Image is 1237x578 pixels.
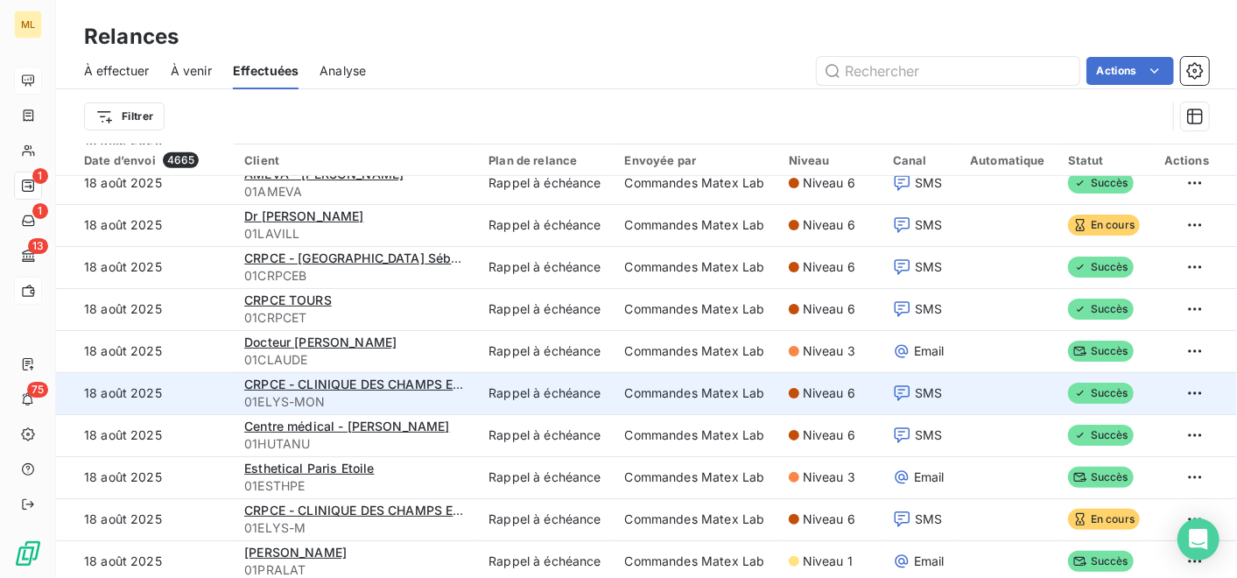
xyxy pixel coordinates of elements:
[244,153,279,167] span: Client
[1068,551,1134,572] span: Succès
[615,288,778,330] td: Commandes Matex Lab
[478,330,614,372] td: Rappel à échéance
[244,208,363,223] span: Dr [PERSON_NAME]
[244,309,467,327] span: 01CRPCET
[163,152,200,168] span: 4665
[56,372,234,414] td: 18 août 2025
[1068,153,1142,167] div: Statut
[970,153,1047,167] div: Automatique
[914,342,945,360] span: Email
[28,238,48,254] span: 13
[84,62,150,80] span: À effectuer
[56,162,234,204] td: 18 août 2025
[803,258,855,276] span: Niveau 6
[14,172,41,200] a: 1
[615,204,778,246] td: Commandes Matex Lab
[56,414,234,456] td: 18 août 2025
[1068,173,1134,194] span: Succès
[915,216,942,234] span: SMS
[32,168,48,184] span: 1
[478,288,614,330] td: Rappel à échéance
[244,393,467,411] span: 01ELYS-MON
[615,162,778,204] td: Commandes Matex Lab
[56,330,234,372] td: 18 août 2025
[478,204,614,246] td: Rappel à échéance
[478,456,614,498] td: Rappel à échéance
[244,183,467,201] span: 01AMEVA
[244,267,467,285] span: 01CRPCEB
[84,21,179,53] h3: Relances
[615,330,778,372] td: Commandes Matex Lab
[625,153,768,167] div: Envoyée par
[1163,153,1209,167] div: Actions
[803,384,855,402] span: Niveau 6
[893,153,949,167] div: Canal
[1068,383,1134,404] span: Succès
[488,153,603,167] div: Plan de relance
[615,414,778,456] td: Commandes Matex Lab
[244,477,467,495] span: 01ESTHPE
[478,372,614,414] td: Rappel à échéance
[915,426,942,444] span: SMS
[233,62,299,80] span: Effectuées
[84,102,165,130] button: Filtrer
[244,225,467,243] span: 01LAVILL
[56,498,234,540] td: 18 août 2025
[915,384,942,402] span: SMS
[1068,467,1134,488] span: Succès
[478,414,614,456] td: Rappel à échéance
[478,498,614,540] td: Rappel à échéance
[803,426,855,444] span: Niveau 6
[244,461,374,476] span: Esthetical Paris Etoile
[244,503,498,518] span: CRPCE - CLINIQUE DES CHAMPS ELYSEES
[1177,518,1219,560] div: Open Intercom Messenger
[615,498,778,540] td: Commandes Matex Lab
[244,435,467,453] span: 01HUTANU
[244,519,467,537] span: 01ELYS-M
[320,62,366,80] span: Analyse
[1068,425,1134,446] span: Succès
[56,288,234,330] td: 18 août 2025
[244,293,332,307] span: CRPCE TOURS
[803,216,855,234] span: Niveau 6
[914,553,945,570] span: Email
[817,57,1079,85] input: Rechercher
[14,242,41,270] a: 13
[1086,57,1174,85] button: Actions
[615,456,778,498] td: Commandes Matex Lab
[615,246,778,288] td: Commandes Matex Lab
[14,539,42,567] img: Logo LeanPay
[56,246,234,288] td: 18 août 2025
[1068,341,1134,362] span: Succès
[915,511,942,528] span: SMS
[14,207,41,235] a: 1
[615,372,778,414] td: Commandes Matex Lab
[1068,215,1140,236] span: En cours
[915,258,942,276] span: SMS
[244,419,450,433] span: Centre médical - [PERSON_NAME]
[244,351,467,369] span: 01CLAUDE
[56,456,234,498] td: 18 août 2025
[244,250,496,265] span: CRPCE - [GEOGRAPHIC_DATA] Sébastopol
[803,469,855,486] span: Niveau 3
[84,152,223,168] div: Date d’envoi
[32,203,48,219] span: 1
[244,377,498,391] span: CRPCE - CLINIQUE DES CHAMPS ELYSEES
[789,153,872,167] div: Niveau
[14,11,42,39] div: ML
[244,545,347,560] span: [PERSON_NAME]
[803,553,853,570] span: Niveau 1
[1068,257,1134,278] span: Succès
[1068,299,1134,320] span: Succès
[915,174,942,192] span: SMS
[171,62,212,80] span: À venir
[478,246,614,288] td: Rappel à échéance
[803,174,855,192] span: Niveau 6
[915,300,942,318] span: SMS
[56,204,234,246] td: 18 août 2025
[914,469,945,486] span: Email
[478,162,614,204] td: Rappel à échéance
[803,511,855,528] span: Niveau 6
[1068,509,1140,530] span: En cours
[803,342,855,360] span: Niveau 3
